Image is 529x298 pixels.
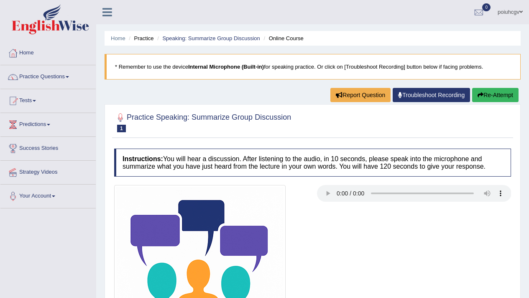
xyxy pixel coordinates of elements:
[188,64,264,70] b: Internal Microphone (Built-in)
[330,88,391,102] button: Report Question
[0,113,96,134] a: Predictions
[117,125,126,132] span: 1
[123,155,163,162] b: Instructions:
[0,89,96,110] a: Tests
[114,149,511,177] h4: You will hear a discussion. After listening to the audio, in 10 seconds, please speak into the mi...
[0,41,96,62] a: Home
[0,185,96,206] a: Your Account
[261,34,303,42] li: Online Course
[162,35,260,41] a: Speaking: Summarize Group Discussion
[127,34,153,42] li: Practice
[105,54,521,80] blockquote: * Remember to use the device for speaking practice. Or click on [Troubleshoot Recording] button b...
[0,161,96,182] a: Strategy Videos
[482,3,491,11] span: 0
[114,111,291,132] h2: Practice Speaking: Summarize Group Discussion
[393,88,470,102] a: Troubleshoot Recording
[111,35,125,41] a: Home
[0,65,96,86] a: Practice Questions
[0,137,96,158] a: Success Stories
[472,88,519,102] button: Re-Attempt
